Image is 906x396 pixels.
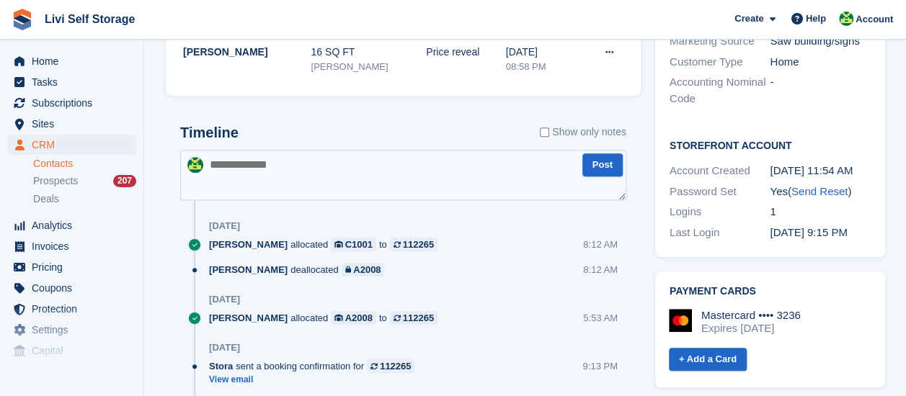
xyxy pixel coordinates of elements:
[770,33,871,50] div: Saw building/signs
[788,185,851,197] span: ( )
[33,192,59,206] span: Deals
[180,125,239,141] h2: Timeline
[187,157,203,173] img: Alex Handyside
[311,45,426,60] div: 16 SQ FT
[390,238,438,251] a: 112265
[670,33,770,50] div: Marketing Source
[734,12,763,26] span: Create
[183,45,311,60] div: [PERSON_NAME]
[12,9,33,30] img: stora-icon-8386f47178a22dfd0bd8f6a31ec36ba5ce8667c1dd55bd0f319d3a0aa187defe.svg
[7,135,136,155] a: menu
[32,135,118,155] span: CRM
[670,286,871,297] h2: Payment cards
[7,51,136,71] a: menu
[113,175,136,187] div: 207
[209,263,391,276] div: deallocated
[367,359,414,373] a: 112265
[701,309,801,322] div: Mastercard •••• 3236
[32,278,118,298] span: Coupons
[583,263,618,276] div: 8:12 AM
[342,263,385,276] a: A2008
[7,72,136,92] a: menu
[209,342,240,354] div: [DATE]
[39,7,141,31] a: Livi Self Storage
[583,311,618,325] div: 5:53 AM
[770,74,871,107] div: -
[33,174,136,189] a: Prospects 207
[403,311,434,325] div: 112265
[7,257,136,277] a: menu
[32,299,118,319] span: Protection
[7,278,136,298] a: menu
[583,238,618,251] div: 8:12 AM
[770,54,871,71] div: Home
[311,60,426,74] div: [PERSON_NAME]
[670,138,871,152] h2: Storefront Account
[839,12,853,26] img: Alex Handyside
[7,341,136,361] a: menu
[33,157,136,171] a: Contacts
[670,225,770,241] div: Last Login
[33,174,78,188] span: Prospects
[806,12,826,26] span: Help
[32,72,118,92] span: Tasks
[32,257,118,277] span: Pricing
[669,348,747,372] a: + Add a Card
[770,163,871,179] div: [DATE] 11:54 AM
[32,114,118,134] span: Sites
[32,320,118,340] span: Settings
[791,185,848,197] a: Send Reset
[770,204,871,220] div: 1
[32,51,118,71] span: Home
[345,311,373,325] div: A2008
[353,263,381,276] div: A2008
[331,311,376,325] a: A2008
[540,125,549,140] input: Show only notes
[506,45,582,60] div: [DATE]
[770,226,847,238] time: 2025-10-04 20:15:03 UTC
[670,184,770,200] div: Password Set
[7,93,136,113] a: menu
[390,311,438,325] a: 112265
[209,374,422,386] a: View email
[670,163,770,179] div: Account Created
[540,125,626,140] label: Show only notes
[7,215,136,235] a: menu
[426,45,505,60] div: Price reveal
[32,93,118,113] span: Subscriptions
[7,114,136,134] a: menu
[506,60,582,74] div: 08:58 PM
[701,322,801,335] div: Expires [DATE]
[403,238,434,251] div: 112265
[32,236,118,256] span: Invoices
[32,215,118,235] span: Analytics
[7,299,136,319] a: menu
[32,341,118,361] span: Capital
[209,311,288,325] span: [PERSON_NAME]
[856,12,893,27] span: Account
[33,192,136,207] a: Deals
[669,309,692,332] img: Mastercard Logo
[582,359,617,373] div: 9:13 PM
[770,184,871,200] div: Yes
[7,320,136,340] a: menu
[670,74,770,107] div: Accounting Nominal Code
[209,359,422,373] div: sent a booking confirmation for
[670,204,770,220] div: Logins
[670,54,770,71] div: Customer Type
[582,153,623,177] button: Post
[331,238,376,251] a: C1001
[209,359,233,373] span: Stora
[209,294,240,305] div: [DATE]
[209,238,288,251] span: [PERSON_NAME]
[380,359,411,373] div: 112265
[209,263,288,276] span: [PERSON_NAME]
[7,236,136,256] a: menu
[209,238,445,251] div: allocated to
[209,220,240,232] div: [DATE]
[209,311,445,325] div: allocated to
[345,238,373,251] div: C1001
